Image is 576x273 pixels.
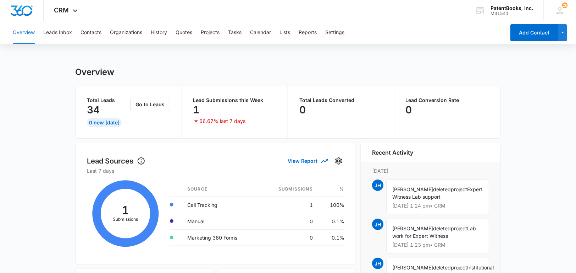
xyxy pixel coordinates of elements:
td: Manual [182,213,260,229]
span: deleted [433,264,451,271]
button: History [151,21,167,44]
button: Organizations [110,21,142,44]
h1: Overview [75,67,114,77]
button: Add Contact [510,24,558,41]
button: Calendar [250,21,271,44]
span: deleted [433,225,451,231]
button: Lists [279,21,290,44]
button: Settings [325,21,344,44]
th: Source [182,182,260,197]
button: Reports [299,21,317,44]
a: Go to Leads [131,101,170,107]
span: project [451,225,467,231]
button: Projects [201,21,220,44]
p: [DATE] 1:24 pm • CRM [392,203,483,208]
p: Last 7 days [87,167,344,175]
span: [PERSON_NAME] [392,186,433,192]
p: Lead Conversion Rate [406,98,489,103]
span: JH [372,258,383,269]
td: 0 [260,213,319,229]
p: Total Leads [87,98,129,103]
span: project [451,264,467,271]
div: 0 New [DATE] [87,118,122,127]
span: [PERSON_NAME] [392,264,433,271]
p: 0 [299,104,306,116]
h1: Lead Sources [87,156,145,166]
div: account name [491,5,533,11]
button: Settings [333,155,344,167]
p: 66.67% last 7 days [200,119,246,124]
h6: Recent Activity [372,148,413,157]
td: Call Tracking [182,197,260,213]
td: 100% [319,197,344,213]
p: Total Leads Converted [299,98,383,103]
button: Go to Leads [131,98,170,111]
button: Leads Inbox [43,21,72,44]
div: notifications count [562,2,568,8]
td: 0 [260,229,319,246]
span: project [451,186,467,192]
th: % [319,182,344,197]
td: 0.1% [319,229,344,246]
span: JH [372,219,383,230]
p: [DATE] 1:23 pm • CRM [392,242,483,247]
span: CRM [54,6,69,14]
button: View Report [288,155,327,167]
span: JH [372,180,383,191]
span: [PERSON_NAME] [392,225,433,231]
button: Tasks [228,21,242,44]
p: 1 [193,104,200,116]
p: 34 [87,104,100,116]
button: Contacts [81,21,101,44]
div: account id [491,11,533,16]
td: 0.1% [319,213,344,229]
span: 26 [562,2,568,8]
span: deleted [433,186,451,192]
td: Marketing 360 Forms [182,229,260,246]
td: 1 [260,197,319,213]
p: 0 [406,104,412,116]
p: Lead Submissions this Week [193,98,277,103]
button: Quotes [176,21,192,44]
p: [DATE] [372,167,489,175]
th: Submissions [260,182,319,197]
button: Overview [13,21,35,44]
